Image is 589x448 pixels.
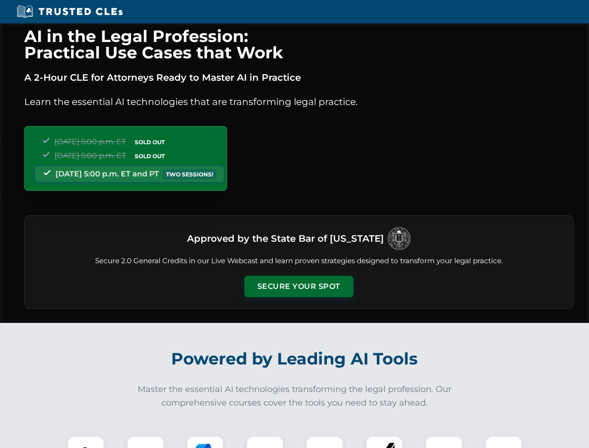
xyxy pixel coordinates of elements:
p: Master the essential AI technologies transforming the legal profession. Our comprehensive courses... [132,383,458,410]
span: [DATE] 5:00 p.m. ET [55,151,126,160]
h3: Approved by the State Bar of [US_STATE] [187,230,384,247]
img: Trusted CLEs [14,5,125,19]
span: SOLD OUT [132,151,168,161]
h1: AI in the Legal Profession: Practical Use Cases that Work [24,28,574,61]
button: Secure Your Spot [244,276,353,297]
span: [DATE] 5:00 p.m. ET [55,137,126,146]
span: SOLD OUT [132,137,168,147]
p: A 2-Hour CLE for Attorneys Ready to Master AI in Practice [24,70,574,85]
h2: Powered by Leading AI Tools [36,343,553,375]
p: Secure 2.0 General Credits in our Live Webcast and learn proven strategies designed to transform ... [36,256,562,266]
p: Learn the essential AI technologies that are transforming legal practice. [24,94,574,109]
img: Logo [388,227,411,250]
